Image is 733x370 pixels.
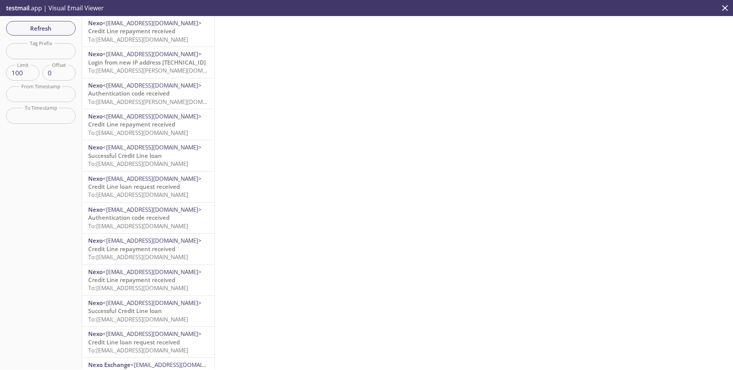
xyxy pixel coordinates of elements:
span: Successful Credit Line loan [88,152,162,159]
span: Successful Credit Line loan [88,307,162,315]
div: Nexo<[EMAIL_ADDRESS][DOMAIN_NAME]>Credit Line repayment receivedTo:[EMAIL_ADDRESS][DOMAIN_NAME] [82,16,215,47]
span: To: [EMAIL_ADDRESS][DOMAIN_NAME] [88,191,188,198]
span: To: [EMAIL_ADDRESS][DOMAIN_NAME] [88,284,188,292]
span: <[EMAIL_ADDRESS][DOMAIN_NAME]> [103,330,202,338]
div: Nexo<[EMAIL_ADDRESS][DOMAIN_NAME]>Credit Line loan request receivedTo:[EMAIL_ADDRESS][DOMAIN_NAME] [82,172,215,202]
div: Nexo<[EMAIL_ADDRESS][DOMAIN_NAME]>Authentication code receivedTo:[EMAIL_ADDRESS][PERSON_NAME][DOM... [82,78,215,109]
div: Nexo<[EMAIL_ADDRESS][DOMAIN_NAME]>Login from new IP address [TECHNICAL_ID]To:[EMAIL_ADDRESS][PERS... [82,47,215,78]
span: To: [EMAIL_ADDRESS][DOMAIN_NAME] [88,160,188,167]
button: Refresh [6,21,76,36]
span: Nexo [88,50,103,58]
div: Nexo<[EMAIL_ADDRESS][DOMAIN_NAME]>Successful Credit Line loanTo:[EMAIL_ADDRESS][DOMAIN_NAME] [82,140,215,171]
span: Authentication code received [88,89,170,97]
div: Nexo<[EMAIL_ADDRESS][DOMAIN_NAME]>Credit Line repayment receivedTo:[EMAIL_ADDRESS][DOMAIN_NAME] [82,265,215,295]
span: Nexo [88,206,103,213]
span: Credit Line repayment received [88,120,175,128]
span: Nexo [88,81,103,89]
span: To: [EMAIL_ADDRESS][PERSON_NAME][DOMAIN_NAME] [88,67,232,74]
div: Nexo<[EMAIL_ADDRESS][DOMAIN_NAME]>Credit Line repayment receivedTo:[EMAIL_ADDRESS][DOMAIN_NAME] [82,234,215,264]
span: Nexo [88,143,103,151]
span: <[EMAIL_ADDRESS][DOMAIN_NAME]> [103,112,202,120]
span: Nexo [88,299,103,307]
span: <[EMAIL_ADDRESS][DOMAIN_NAME]> [103,143,202,151]
span: To: [EMAIL_ADDRESS][DOMAIN_NAME] [88,36,188,43]
span: <[EMAIL_ADDRESS][DOMAIN_NAME]> [103,268,202,276]
span: To: [EMAIL_ADDRESS][DOMAIN_NAME] [88,346,188,354]
span: To: [EMAIL_ADDRESS][DOMAIN_NAME] [88,222,188,230]
span: To: [EMAIL_ADDRESS][DOMAIN_NAME] [88,315,188,323]
span: Credit Line repayment received [88,27,175,35]
span: To: [EMAIL_ADDRESS][DOMAIN_NAME] [88,129,188,136]
span: Credit Line repayment received [88,276,175,284]
span: Credit Line loan request received [88,183,180,190]
div: Nexo<[EMAIL_ADDRESS][DOMAIN_NAME]>Credit Line repayment receivedTo:[EMAIL_ADDRESS][DOMAIN_NAME] [82,109,215,140]
div: Nexo<[EMAIL_ADDRESS][DOMAIN_NAME]>Credit Line loan request receivedTo:[EMAIL_ADDRESS][DOMAIN_NAME] [82,327,215,357]
span: <[EMAIL_ADDRESS][DOMAIN_NAME]> [131,361,229,368]
span: <[EMAIL_ADDRESS][DOMAIN_NAME]> [103,81,202,89]
div: Nexo<[EMAIL_ADDRESS][DOMAIN_NAME]>Successful Credit Line loanTo:[EMAIL_ADDRESS][DOMAIN_NAME] [82,296,215,326]
span: Nexo [88,237,103,244]
span: Nexo [88,19,103,27]
span: To: [EMAIL_ADDRESS][DOMAIN_NAME] [88,253,188,261]
span: <[EMAIL_ADDRESS][DOMAIN_NAME]> [103,19,202,27]
span: Nexo [88,175,103,182]
span: <[EMAIL_ADDRESS][DOMAIN_NAME]> [103,299,202,307]
span: Nexo [88,268,103,276]
span: <[EMAIL_ADDRESS][DOMAIN_NAME]> [103,50,202,58]
span: Nexo [88,330,103,338]
span: Login from new IP address [TECHNICAL_ID] [88,58,206,66]
span: Nexo [88,112,103,120]
span: <[EMAIL_ADDRESS][DOMAIN_NAME]> [103,206,202,213]
span: Authentication code received [88,214,170,221]
span: testmail [6,4,29,12]
span: Credit Line loan request received [88,338,180,346]
span: Refresh [12,23,69,33]
span: To: [EMAIL_ADDRESS][PERSON_NAME][DOMAIN_NAME] [88,98,232,105]
div: Nexo<[EMAIL_ADDRESS][DOMAIN_NAME]>Authentication code receivedTo:[EMAIL_ADDRESS][DOMAIN_NAME] [82,203,215,233]
span: <[EMAIL_ADDRESS][DOMAIN_NAME]> [103,175,202,182]
span: Credit Line repayment received [88,245,175,253]
span: Nexo Exchange [88,361,131,368]
span: <[EMAIL_ADDRESS][DOMAIN_NAME]> [103,237,202,244]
